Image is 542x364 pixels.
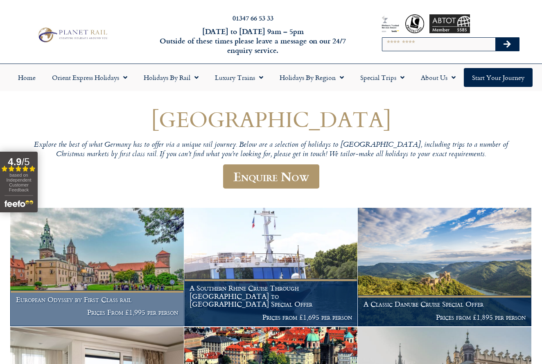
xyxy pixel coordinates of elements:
[364,313,526,321] p: Prices from £1,895 per person
[223,164,319,189] a: Enquire Now
[207,68,271,87] a: Luxury Trains
[495,38,519,51] button: Search
[190,313,352,321] p: Prices from £1,695 per person
[4,68,538,87] nav: Menu
[135,68,207,87] a: Holidays by Rail
[10,68,44,87] a: Home
[413,68,464,87] a: About Us
[147,27,359,55] h6: [DATE] to [DATE] 9am – 5pm Outside of these times please leave a message on our 24/7 enquiry serv...
[16,308,178,316] p: Prices From £1,995 per person
[25,141,517,160] p: Explore the best of what Germany has to offer via a unique rail journey. Below are a selection of...
[352,68,413,87] a: Special Trips
[44,68,135,87] a: Orient Express Holidays
[16,296,178,304] h1: European Odyssey by First Class rail
[233,13,273,23] a: 01347 66 53 33
[35,26,109,44] img: Planet Rail Train Holidays Logo
[464,68,533,87] a: Start your Journey
[10,208,184,327] a: European Odyssey by First Class rail Prices From £1,995 per person
[358,208,532,327] a: A Classic Danube Cruise Special Offer Prices from £1,895 per person
[25,107,517,131] h1: [GEOGRAPHIC_DATA]
[364,300,526,308] h1: A Classic Danube Cruise Special Offer
[184,208,358,327] a: A Southern Rhine Cruise Through [GEOGRAPHIC_DATA] to [GEOGRAPHIC_DATA] Special Offer Prices from ...
[190,284,352,308] h1: A Southern Rhine Cruise Through [GEOGRAPHIC_DATA] to [GEOGRAPHIC_DATA] Special Offer
[271,68,352,87] a: Holidays by Region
